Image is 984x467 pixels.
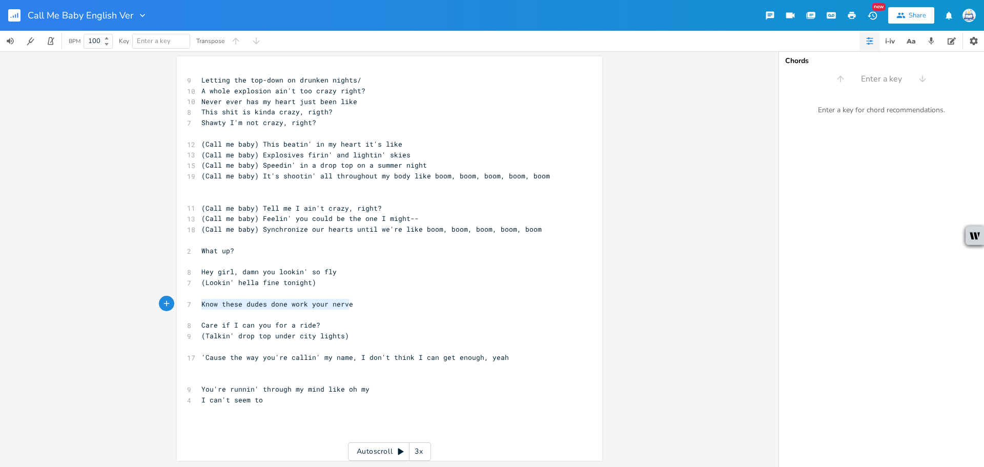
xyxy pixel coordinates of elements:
span: 'Cause the way you're callin' my name, I don't think I can get enough, yeah [201,353,509,362]
span: Hey girl, damn you lookin' so fly [201,267,337,276]
span: (Call me baby) This beatin' in my heart it's like [201,139,402,149]
span: (Call me baby) Speedin' in a drop top on a summer night [201,160,427,170]
span: (Call me baby) Tell me I ain't crazy, right? [201,204,382,213]
span: Shawty I'm not crazy, right? [201,118,316,127]
div: Chords [785,57,978,65]
span: Enter a key [861,73,902,85]
span: Never ever has my heart just been like [201,97,357,106]
button: New [862,6,883,25]
span: This shit is kinda crazy, rigth? [201,107,333,116]
div: New [872,3,886,11]
div: 3x [409,442,428,461]
span: Care if I can you for a ride? [201,320,320,330]
span: Call Me Baby English Ver [28,11,133,20]
span: (Call me baby) Explosives firin' and lightin' skies [201,150,411,159]
span: Letting the top-down on drunken nights/ [201,75,361,85]
div: BPM [69,38,80,44]
span: Enter a key [137,36,171,46]
span: (Call me baby) It's shootin' all throughout my body like boom, boom, boom, boom, boom [201,171,550,180]
button: Share [888,7,934,24]
div: Enter a key for chord recommendations. [779,99,984,121]
div: Autoscroll [348,442,431,461]
span: (Talkin' drop top under city lights) [201,331,349,340]
span: You're runnin' through my mind like oh my [201,384,370,394]
div: Share [909,11,926,20]
span: A whole explosion ain't too crazy right? [201,86,365,95]
img: Sign In [962,9,976,22]
span: I can't seem to [201,395,263,404]
span: What up? [201,246,234,255]
span: (Call me baby) Synchronize our hearts until we're like boom, boom, boom, boom, boom [201,225,542,234]
span: Know these dudes done work your nerve [201,299,353,309]
div: Transpose [196,38,224,44]
span: (Lookin' hella fine tonight) [201,278,316,287]
span: (Call me baby) Feelin' you could be the one I might-- [201,214,419,223]
div: Key [119,38,129,44]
